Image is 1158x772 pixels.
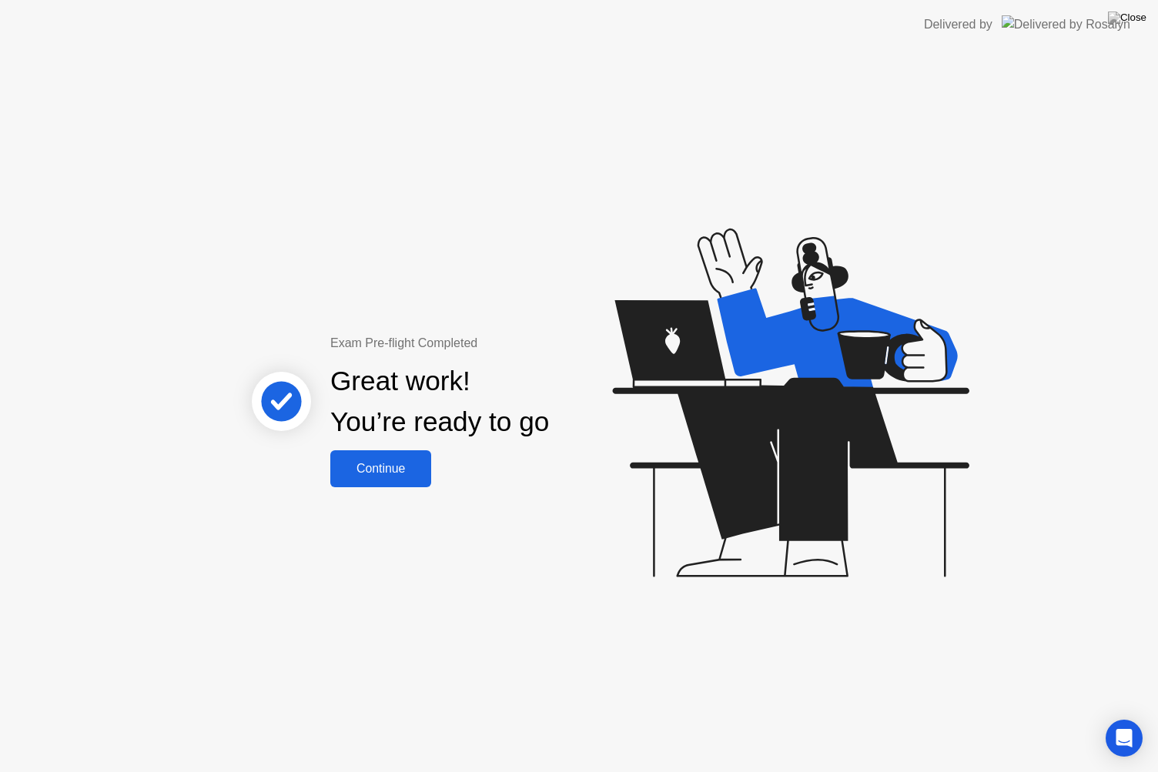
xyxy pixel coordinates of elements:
[1108,12,1146,24] img: Close
[330,334,648,353] div: Exam Pre-flight Completed
[330,450,431,487] button: Continue
[924,15,992,34] div: Delivered by
[335,462,427,476] div: Continue
[330,361,549,443] div: Great work! You’re ready to go
[1002,15,1130,33] img: Delivered by Rosalyn
[1106,720,1143,757] div: Open Intercom Messenger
